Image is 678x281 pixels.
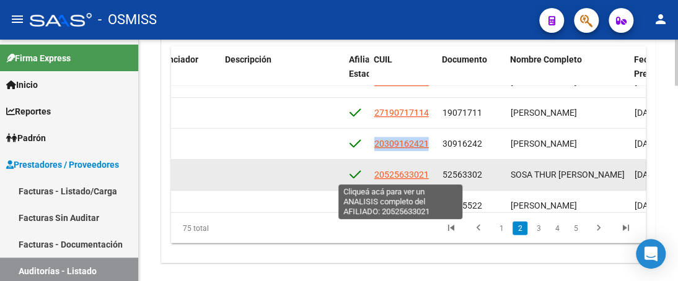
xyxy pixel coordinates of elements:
[6,105,51,118] span: Reportes
[220,46,344,101] datatable-header-cell: Descripción
[511,139,577,149] span: [PERSON_NAME]
[467,222,490,235] a: go to previous page
[442,170,482,180] span: 52563302
[550,222,565,235] a: 4
[566,218,585,239] li: page 5
[369,46,437,101] datatable-header-cell: CUIL
[614,222,638,235] a: go to last page
[494,222,509,235] a: 1
[635,139,660,149] span: [DATE]
[635,170,660,180] span: [DATE]
[349,54,380,79] span: Afiliado Estado
[374,170,429,180] span: 20525633021
[442,139,482,149] span: 30916242
[634,54,677,79] span: Fec. Prestación
[374,108,429,118] span: 27190717114
[6,78,38,92] span: Inicio
[636,239,666,269] div: Open Intercom Messenger
[511,218,529,239] li: page 2
[635,201,660,211] span: [DATE]
[442,108,482,118] span: 19071711
[442,201,482,211] span: 24815522
[101,54,198,64] span: Comentario Gerenciador
[587,222,610,235] a: go to next page
[511,201,577,211] span: [PERSON_NAME]
[225,54,271,64] span: Descripción
[10,12,25,27] mat-icon: menu
[513,222,527,235] a: 2
[442,54,487,64] span: Documento
[529,218,548,239] li: page 3
[374,201,429,211] span: 20248155222
[511,108,577,118] span: [PERSON_NAME]
[511,170,625,180] span: SOSA THUR [PERSON_NAME]
[344,46,369,101] datatable-header-cell: Afiliado Estado
[437,46,505,101] datatable-header-cell: Documento
[635,108,660,118] span: [DATE]
[531,222,546,235] a: 3
[374,139,429,149] span: 20309162421
[98,6,157,33] span: - OSMISS
[439,222,463,235] a: go to first page
[505,46,629,101] datatable-header-cell: Nombre Completo
[6,158,119,171] span: Prestadores / Proveedores
[492,218,511,239] li: page 1
[653,12,668,27] mat-icon: person
[548,218,566,239] li: page 4
[568,222,583,235] a: 5
[6,131,46,145] span: Padrón
[6,51,71,65] span: Firma Express
[510,54,582,64] span: Nombre Completo
[171,213,264,244] div: 75 total
[374,54,392,64] span: CUIL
